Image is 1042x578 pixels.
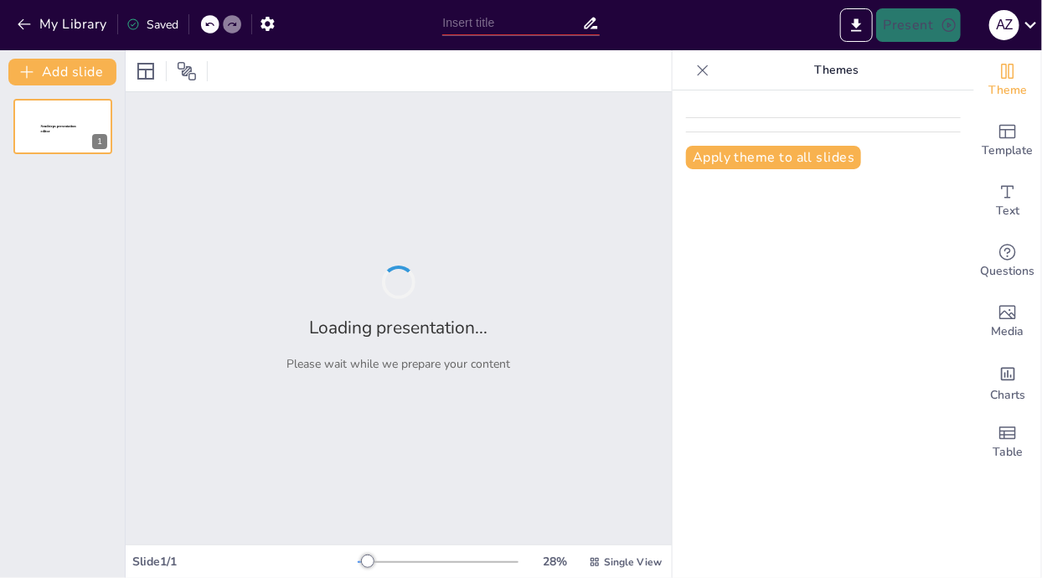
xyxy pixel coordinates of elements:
input: Insert title [442,11,581,35]
span: Sendsteps presentation editor [41,125,76,134]
div: 1 [13,99,112,154]
p: Please wait while we prepare your content [287,356,511,372]
span: Theme [988,81,1027,100]
span: Template [983,142,1034,160]
div: Get real-time input from your audience [974,231,1041,292]
div: Saved [126,17,178,33]
span: Single View [604,555,662,569]
div: Add charts and graphs [974,352,1041,412]
button: Add slide [8,59,116,85]
p: Themes [716,50,957,90]
div: Change the overall theme [974,50,1041,111]
div: A Z [989,10,1019,40]
span: Text [996,202,1019,220]
div: 1 [92,134,107,149]
span: Position [177,61,197,81]
h2: Loading presentation... [310,316,488,339]
div: Layout [132,58,159,85]
span: Charts [990,386,1025,405]
button: Export to PowerPoint [840,8,873,42]
div: Add text boxes [974,171,1041,231]
div: Add images, graphics, shapes or video [974,292,1041,352]
button: Present [876,8,960,42]
button: Apply theme to all slides [686,146,861,169]
div: Slide 1 / 1 [132,554,358,570]
span: Questions [981,262,1035,281]
div: Add ready made slides [974,111,1041,171]
span: Table [993,443,1023,462]
button: My Library [13,11,114,38]
div: Add a table [974,412,1041,472]
span: Media [992,323,1024,341]
button: A Z [989,8,1019,42]
div: 28 % [535,554,575,570]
